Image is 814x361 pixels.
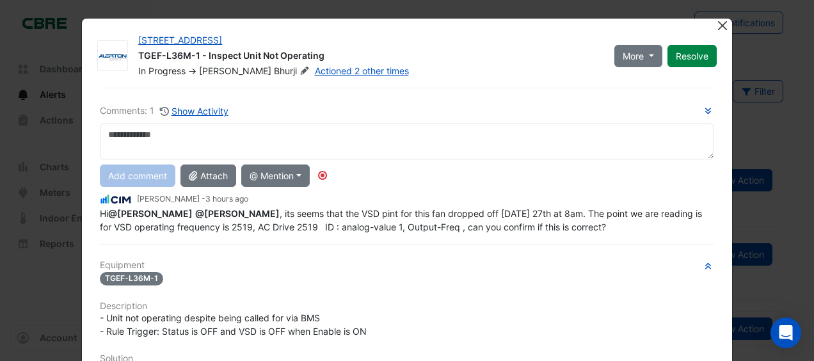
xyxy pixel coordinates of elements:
[274,65,312,77] span: Bhurji
[614,45,662,67] button: More
[180,164,236,187] button: Attach
[137,193,248,205] small: [PERSON_NAME] -
[195,208,280,219] span: a.bhurji@alerton.com.au [Alerton]
[138,65,186,76] span: In Progress
[98,50,127,63] img: Alerton
[623,49,644,63] span: More
[199,65,271,76] span: [PERSON_NAME]
[100,301,714,312] h6: Description
[315,65,409,76] a: Actioned 2 other times
[159,104,229,118] button: Show Activity
[100,260,714,271] h6: Equipment
[100,104,229,118] div: Comments: 1
[188,65,196,76] span: ->
[100,193,132,207] img: CIM
[770,317,801,348] div: Open Intercom Messenger
[100,208,705,232] span: Hi , its seems that the VSD pint for this fan dropped off [DATE] 27th at 8am. The point we are re...
[716,19,730,32] button: Close
[138,49,599,65] div: TGEF-L36M-1 - Inspect Unit Not Operating
[317,170,328,181] div: Tooltip anchor
[138,35,222,45] a: [STREET_ADDRESS]
[100,312,367,337] span: - Unit not operating despite being called for via BMS - Rule Trigger: Status is OFF and VSD is OF...
[205,194,248,204] span: 2025-09-17 13:09:16
[241,164,310,187] button: @ Mention
[108,208,193,219] span: sachin.bhanot@charterhallaccess.com.au [CBRE Charter Hall VIC]
[100,272,163,285] span: TGEF-L36M-1
[667,45,717,67] button: Resolve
